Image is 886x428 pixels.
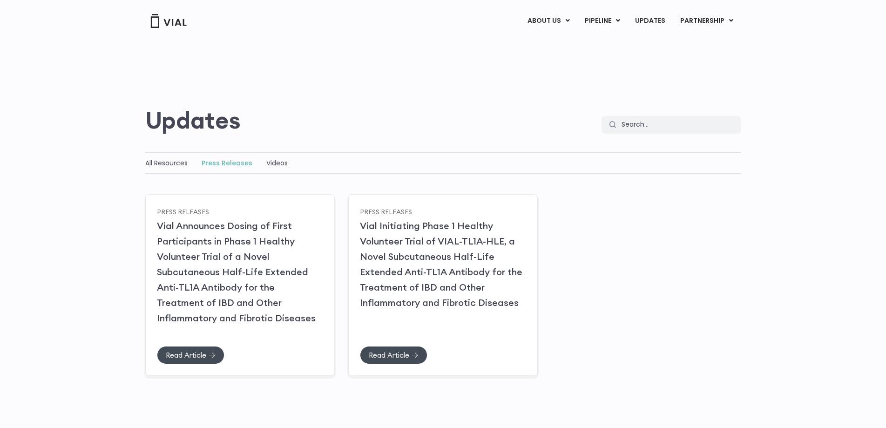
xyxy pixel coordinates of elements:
[157,346,224,364] a: Read Article
[673,13,741,29] a: PARTNERSHIPMenu Toggle
[150,14,187,28] img: Vial Logo
[369,352,409,359] span: Read Article
[266,158,288,168] a: Videos
[616,116,741,134] input: Search...
[145,107,241,134] h2: Updates
[202,158,252,168] a: Press Releases
[360,207,412,216] a: Press Releases
[145,158,188,168] a: All Resources
[577,13,627,29] a: PIPELINEMenu Toggle
[157,220,316,324] a: Vial Announces Dosing of First Participants in Phase 1 Healthy Volunteer Trial of a Novel Subcuta...
[360,220,522,308] a: Vial Initiating Phase 1 Healthy Volunteer Trial of VIAL-TL1A-HLE, a Novel Subcutaneous Half-Life ...
[628,13,672,29] a: UPDATES
[166,352,206,359] span: Read Article
[520,13,577,29] a: ABOUT USMenu Toggle
[157,207,209,216] a: Press Releases
[360,346,427,364] a: Read Article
